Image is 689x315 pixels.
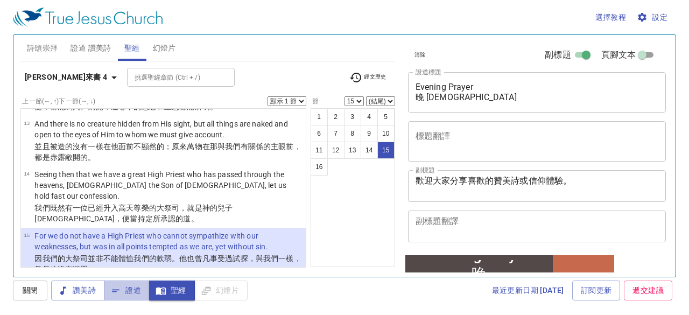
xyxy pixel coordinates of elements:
button: 設定 [635,8,672,27]
wg2532: 被造的 [34,142,301,162]
span: 證道 [113,284,141,297]
span: 聖經 [124,41,140,55]
wg266: 。 [88,265,95,274]
span: 證道 讚美詩 [71,41,111,55]
span: 關閉 [22,284,39,297]
button: 經文歷史 [343,69,393,86]
wg1063: 我們的大祭司 [34,254,301,274]
span: 副標題 [545,48,571,61]
div: 歡迎大家分享喜歡的贊美詩或信仰體驗。 [12,52,138,62]
span: 14 [24,171,30,177]
wg1131: 敞開的 [65,153,96,162]
button: 證道 [104,281,150,300]
b: [PERSON_NAME]來書 4 [25,71,108,84]
button: 3 [344,108,361,125]
button: 10 [377,125,395,142]
wg1330: 高天 [34,204,233,223]
a: 最近更新日期 [DATE] [488,281,568,300]
p: 並且 [34,141,303,163]
span: 設定 [639,11,667,24]
wg2257: 軟弱 [34,254,301,274]
wg749: 並非不 [34,254,301,274]
wg3361: 能 [34,254,301,274]
span: 頁腳文本 [601,48,636,61]
wg3756: 有 [34,142,301,162]
button: 8 [344,125,361,142]
span: 選擇教程 [595,11,627,24]
a: 遞交建議 [624,281,672,300]
wg2076: 一樣在他 [34,142,301,162]
p: And there is no creature hidden from His sight, but all things are naked and open to the eyes of ... [34,118,303,140]
wg2937: 沒 [34,142,301,162]
span: 讚美詩 [60,284,96,297]
span: 清除 [414,50,426,60]
p: 因 [34,253,303,275]
button: 15 [377,142,395,159]
textarea: Evening Prayer 晚 [DEMOGRAPHIC_DATA] [416,82,659,102]
p: Seeing then that we have a great High Priest who has passed through the heavens, [DEMOGRAPHIC_DAT... [34,169,303,201]
button: 讚美詩 [51,281,104,300]
button: 12 [327,142,344,159]
li: 506 [172,46,187,57]
button: 4 [361,108,378,125]
button: 16 [311,158,328,176]
label: 節 [311,98,319,104]
wg1410: 體恤 [34,254,301,274]
button: 1 [311,108,328,125]
a: 訂閱更新 [572,281,621,300]
wg2902: 所承認的道 [153,214,199,223]
button: 2 [327,108,344,125]
button: 14 [361,142,378,159]
wg2424: ，便當持定 [115,214,199,223]
span: 訂閱更新 [581,284,612,297]
span: 遞交建議 [632,284,664,297]
wg852: ； [34,142,301,162]
wg1161: 他沒有 [50,265,96,274]
button: 5 [377,108,395,125]
button: 聖經 [149,281,195,300]
button: 11 [311,142,328,159]
img: True Jesus Church [13,8,163,27]
label: 上一節 (←, ↑) 下一節 (→, ↓) [22,98,95,104]
span: 最近更新日期 [DATE] [492,284,564,297]
wg3671: 。 [191,214,199,223]
span: 幻燈片 [153,41,176,55]
button: 7 [327,125,344,142]
wg4834: 我們的 [34,254,301,274]
wg846: 面前 [34,142,301,162]
span: 詩頌崇拜 [27,41,58,55]
button: 關閉 [13,281,47,300]
span: 聖經 [158,284,186,297]
wg5207: [DEMOGRAPHIC_DATA] [34,214,198,223]
input: Type Bible Reference [130,71,214,83]
button: 9 [361,125,378,142]
button: 6 [311,125,328,142]
button: 選擇教程 [591,8,631,27]
wg3772: 尊榮的大 [34,204,233,223]
p: 我們既然 [34,202,303,224]
p: 詩 Hymns [169,38,190,44]
button: 清除 [408,48,432,61]
span: 15 [24,232,30,238]
span: 13 [24,120,30,126]
span: 經文歷史 [349,71,386,84]
wg5136: 。 [88,153,95,162]
wg1799: 不顯然的 [34,142,301,162]
p: For we do not have a High Priest who cannot sympathize with our weaknesses, but was in all points... [34,230,303,252]
wg3767: 有 [34,204,233,223]
wg2192: 一位已經升入 [34,204,233,223]
textarea: 歡迎大家分享喜歡的贊美詩或信仰體驗。 [416,176,659,196]
button: 13 [344,142,361,159]
wg5565: 犯罪 [73,265,95,274]
button: [PERSON_NAME]來書 4 [20,67,125,87]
